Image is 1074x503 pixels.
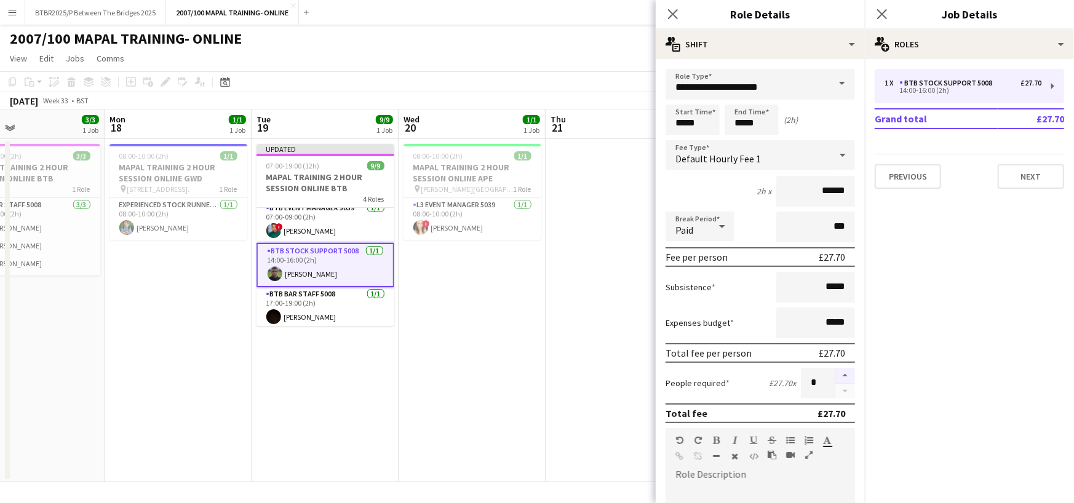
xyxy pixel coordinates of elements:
[731,451,739,461] button: Clear Formatting
[39,53,54,64] span: Edit
[257,243,394,287] app-card-role: BTB Stock support 50081/114:00-16:00 (2h)[PERSON_NAME]
[127,184,190,194] span: [STREET_ADDRESS].
[819,251,845,263] div: £27.70
[76,96,89,105] div: BST
[757,186,771,197] div: 2h x
[731,435,739,445] button: Italic
[666,251,728,263] div: Fee per person
[257,201,394,243] app-card-role: BTB Event Manager 50391/107:00-09:00 (2h)![PERSON_NAME]
[768,450,776,460] button: Paste as plain text
[367,161,384,170] span: 9/9
[549,121,566,135] span: 21
[255,121,271,135] span: 19
[257,144,394,154] div: Updated
[276,223,283,231] span: !
[1020,79,1041,87] div: £27.70
[10,30,242,48] h1: 2007/100 MAPAL TRAINING- ONLINE
[10,95,38,107] div: [DATE]
[92,50,129,66] a: Comms
[423,220,430,228] span: !
[666,407,707,419] div: Total fee
[514,151,531,160] span: 1/1
[220,151,237,160] span: 1/1
[376,125,392,135] div: 1 Job
[786,450,795,460] button: Insert video
[108,121,125,135] span: 18
[109,198,247,240] app-card-role: Experienced Stock Runner 50121/108:00-10:00 (2h)[PERSON_NAME]
[109,114,125,125] span: Mon
[404,198,541,240] app-card-role: L3 Event Manager 50391/108:00-10:00 (2h)![PERSON_NAME]
[523,125,539,135] div: 1 Job
[675,224,693,236] span: Paid
[819,347,845,359] div: £27.70
[376,115,393,124] span: 9/9
[817,407,845,419] div: £27.70
[805,450,813,460] button: Fullscreen
[61,50,89,66] a: Jobs
[998,109,1064,129] td: £27.70
[404,114,420,125] span: Wed
[119,151,169,160] span: 08:00-10:00 (2h)
[229,115,246,124] span: 1/1
[523,115,540,124] span: 1/1
[402,121,420,135] span: 20
[82,115,99,124] span: 3/3
[865,30,1074,59] div: Roles
[257,144,394,326] app-job-card: Updated07:00-19:00 (12h)9/9MAPAL TRAINING 2 HOUR SESSION ONLINE BTB4 Roles[PERSON_NAME][PERSON_NA...
[41,96,71,105] span: Week 33
[551,114,566,125] span: Thu
[666,378,730,389] label: People required
[257,287,394,329] app-card-role: BTB Bar Staff 50081/117:00-19:00 (2h)[PERSON_NAME]
[823,435,832,445] button: Text Color
[82,125,98,135] div: 1 Job
[666,347,752,359] div: Total fee per person
[875,109,998,129] td: Grand total
[749,451,758,461] button: HTML Code
[404,144,541,240] app-job-card: 08:00-10:00 (2h)1/1MAPAL TRAINING 2 HOUR SESSION ONLINE APE [PERSON_NAME][GEOGRAPHIC_DATA]1 RoleL...
[712,435,721,445] button: Bold
[784,114,798,125] div: (2h)
[229,125,245,135] div: 1 Job
[786,435,795,445] button: Unordered List
[97,53,124,64] span: Comms
[10,53,27,64] span: View
[805,435,813,445] button: Ordered List
[66,53,84,64] span: Jobs
[514,184,531,194] span: 1 Role
[413,151,463,160] span: 08:00-10:00 (2h)
[675,435,684,445] button: Undo
[73,151,90,160] span: 3/3
[875,164,941,189] button: Previous
[712,451,721,461] button: Horizontal Line
[34,50,58,66] a: Edit
[899,79,997,87] div: BTB Stock support 5008
[364,194,384,204] span: 4 Roles
[769,378,796,389] div: £27.70 x
[73,184,90,194] span: 1 Role
[749,435,758,445] button: Underline
[656,6,865,22] h3: Role Details
[675,152,761,165] span: Default Hourly Fee 1
[865,6,1074,22] h3: Job Details
[656,30,865,59] div: Shift
[404,162,541,184] h3: MAPAL TRAINING 2 HOUR SESSION ONLINE APE
[109,144,247,240] app-job-card: 08:00-10:00 (2h)1/1MAPAL TRAINING 2 HOUR SESSION ONLINE GWD [STREET_ADDRESS].1 RoleExperienced St...
[885,87,1041,93] div: 14:00-16:00 (2h)
[5,50,32,66] a: View
[835,368,855,384] button: Increase
[885,79,899,87] div: 1 x
[421,184,514,194] span: [PERSON_NAME][GEOGRAPHIC_DATA]
[998,164,1064,189] button: Next
[266,161,320,170] span: 07:00-19:00 (12h)
[25,1,166,25] button: BTBR2025/P Between The Bridges 2025
[109,162,247,184] h3: MAPAL TRAINING 2 HOUR SESSION ONLINE GWD
[220,184,237,194] span: 1 Role
[768,435,776,445] button: Strikethrough
[666,282,715,293] label: Subsistence
[257,114,271,125] span: Tue
[666,317,734,328] label: Expenses budget
[166,1,299,25] button: 2007/100 MAPAL TRAINING- ONLINE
